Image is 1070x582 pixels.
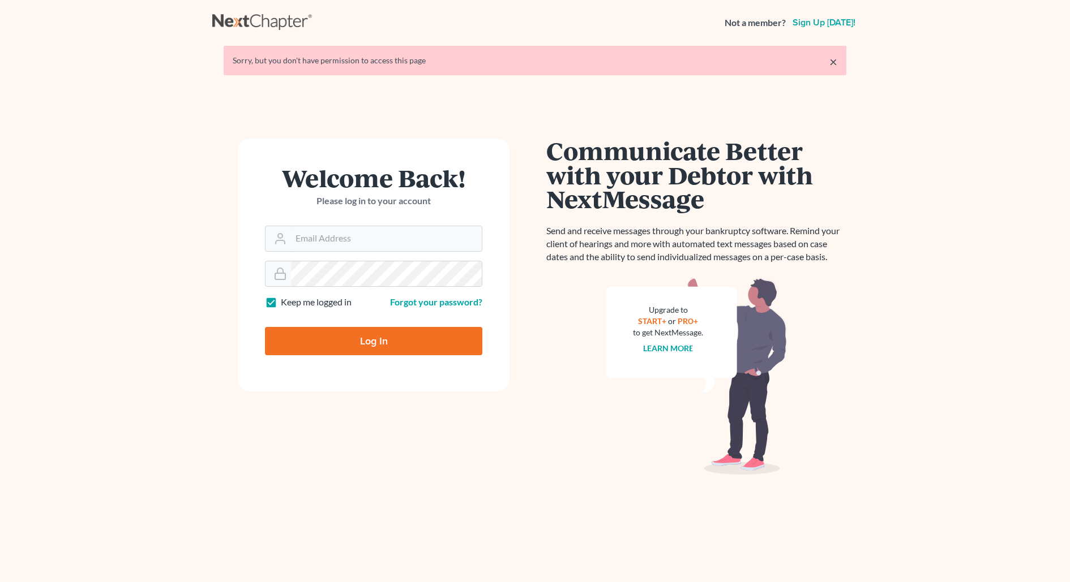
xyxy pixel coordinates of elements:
[606,277,787,475] img: nextmessage_bg-59042aed3d76b12b5cd301f8e5b87938c9018125f34e5fa2b7a6b67550977c72.svg
[546,225,846,264] p: Send and receive messages through your bankruptcy software. Remind your client of hearings and mo...
[668,316,676,326] span: or
[725,16,786,29] strong: Not a member?
[546,139,846,211] h1: Communicate Better with your Debtor with NextMessage
[829,55,837,68] a: ×
[265,327,482,355] input: Log In
[678,316,699,326] a: PRO+
[233,55,837,66] div: Sorry, but you don't have permission to access this page
[643,343,694,353] a: Learn more
[633,304,703,316] div: Upgrade to
[281,296,352,309] label: Keep me logged in
[790,18,858,27] a: Sign up [DATE]!
[633,327,703,338] div: to get NextMessage.
[638,316,666,326] a: START+
[291,226,482,251] input: Email Address
[265,195,482,208] p: Please log in to your account
[265,166,482,190] h1: Welcome Back!
[390,296,482,307] a: Forgot your password?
